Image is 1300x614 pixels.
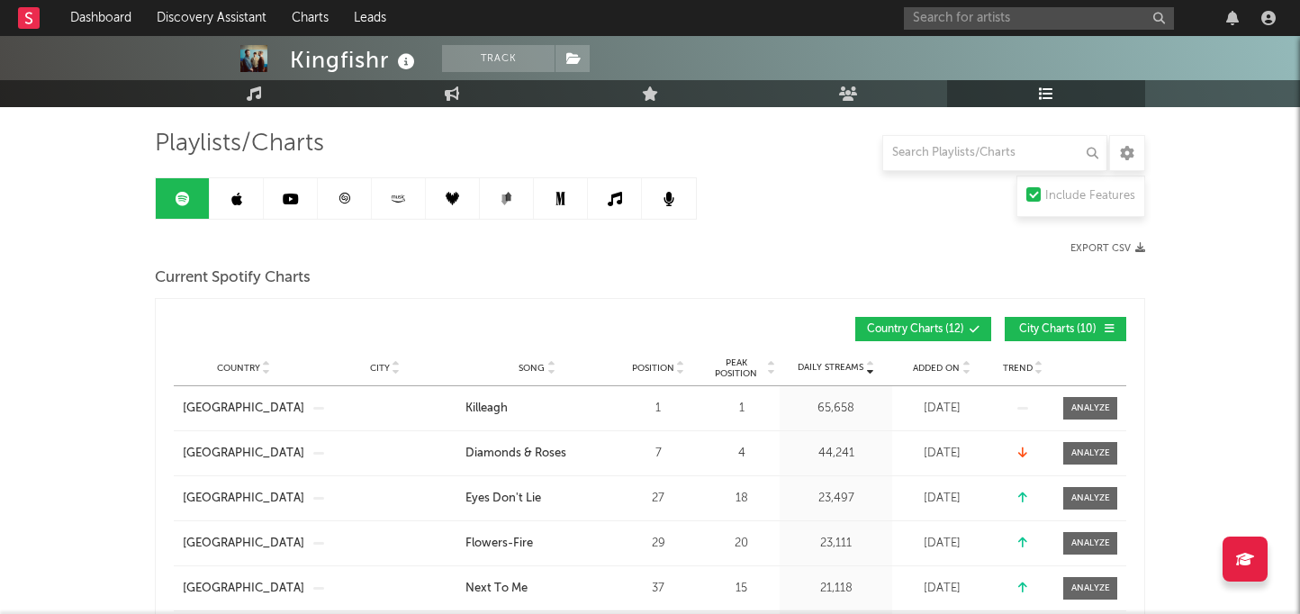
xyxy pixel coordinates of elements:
div: 18 [708,490,775,508]
div: Flowers-Fire [465,535,533,553]
span: Trend [1003,363,1033,374]
span: Current Spotify Charts [155,267,311,289]
div: 44,241 [784,445,888,463]
span: Daily Streams [798,361,863,375]
div: Diamonds & Roses [465,445,566,463]
button: Export CSV [1070,243,1145,254]
div: 7 [618,445,699,463]
div: 27 [618,490,699,508]
div: [DATE] [897,490,987,508]
span: Peak Position [708,357,764,379]
div: 29 [618,535,699,553]
div: [DATE] [897,445,987,463]
button: Country Charts(12) [855,317,991,341]
div: 21,118 [784,580,888,598]
div: 20 [708,535,775,553]
a: Killeagh [465,400,609,418]
a: Flowers-Fire [465,535,609,553]
a: [GEOGRAPHIC_DATA] [183,535,304,553]
button: City Charts(10) [1005,317,1126,341]
span: City [370,363,390,374]
a: [GEOGRAPHIC_DATA] [183,490,304,508]
a: [GEOGRAPHIC_DATA] [183,400,304,418]
button: Track [442,45,555,72]
div: 23,111 [784,535,888,553]
span: City Charts ( 10 ) [1016,324,1099,335]
div: [DATE] [897,400,987,418]
div: Next To Me [465,580,528,598]
a: [GEOGRAPHIC_DATA] [183,445,304,463]
span: Playlists/Charts [155,133,324,155]
a: [GEOGRAPHIC_DATA] [183,580,304,598]
div: 65,658 [784,400,888,418]
div: [DATE] [897,580,987,598]
div: 37 [618,580,699,598]
span: Country Charts ( 12 ) [867,324,964,335]
div: [DATE] [897,535,987,553]
input: Search for artists [904,7,1174,30]
div: 15 [708,580,775,598]
div: Killeagh [465,400,508,418]
div: Eyes Don't Lie [465,490,541,508]
div: 23,497 [784,490,888,508]
a: Diamonds & Roses [465,445,609,463]
div: 1 [618,400,699,418]
span: Country [217,363,260,374]
div: 4 [708,445,775,463]
div: 1 [708,400,775,418]
a: Eyes Don't Lie [465,490,609,508]
div: Include Features [1045,185,1135,207]
input: Search Playlists/Charts [882,135,1107,171]
span: Added On [913,363,960,374]
div: Kingfishr [290,45,420,75]
a: Next To Me [465,580,609,598]
span: Song [519,363,545,374]
span: Position [632,363,674,374]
